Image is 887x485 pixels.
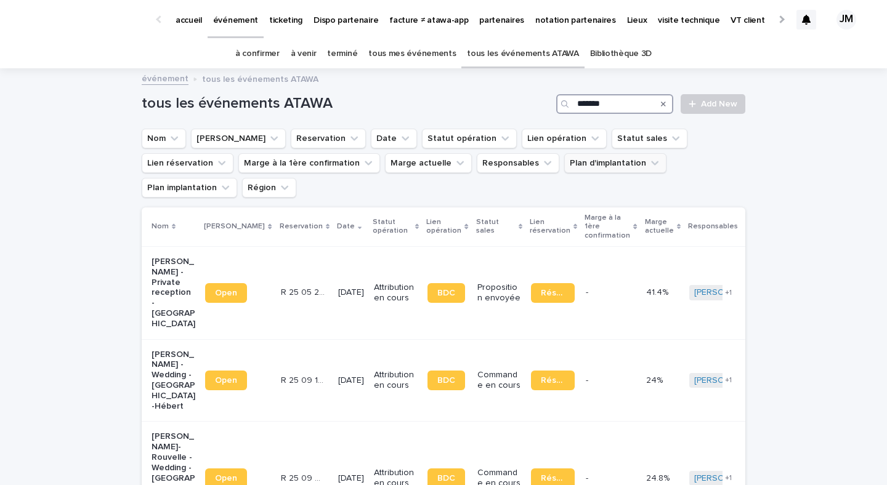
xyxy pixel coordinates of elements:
[477,283,521,303] p: Proposition envoyée
[281,471,327,484] p: R 25 09 849
[215,289,237,297] span: Open
[541,474,565,483] span: Réservation
[142,71,188,85] a: événement
[373,215,412,238] p: Statut opération
[426,215,461,238] p: Lien opération
[556,94,673,114] input: Search
[142,178,237,198] button: Plan implantation
[681,94,745,114] a: Add New
[725,475,732,482] span: + 1
[564,153,666,173] button: Plan d'implantation
[541,376,565,385] span: Réservation
[745,215,796,238] p: Plan d'implantation
[152,257,195,329] p: [PERSON_NAME] - Private reception - [GEOGRAPHIC_DATA]
[422,129,517,148] button: Statut opération
[152,350,195,412] p: [PERSON_NAME] - Wedding - [GEOGRAPHIC_DATA]-Hébert
[368,39,456,68] a: tous mes événements
[437,376,455,385] span: BDC
[541,289,565,297] span: Réservation
[338,287,364,298] p: [DATE]
[476,215,516,238] p: Statut sales
[215,376,237,385] span: Open
[25,7,144,32] img: Ls34BcGeRexTGTNfXpUC
[280,220,323,233] p: Reservation
[585,211,630,242] p: Marge à la 1ère confirmation
[467,39,578,68] a: tous les événements ATAWA
[215,474,237,483] span: Open
[191,129,286,148] button: Lien Stacker
[371,129,417,148] button: Date
[586,471,591,484] p: -
[205,371,247,390] a: Open
[646,373,665,386] p: 24%
[612,129,687,148] button: Statut sales
[242,178,296,198] button: Région
[586,285,591,298] p: -
[374,283,418,303] p: Attribution en cours
[701,100,737,108] span: Add New
[725,289,732,297] span: + 1
[427,283,465,303] a: BDC
[836,10,856,30] div: JM
[205,283,247,303] a: Open
[235,39,280,68] a: à confirmer
[590,39,652,68] a: Bibliothèque 3D
[694,375,761,386] a: [PERSON_NAME]
[437,474,455,483] span: BDC
[281,373,327,386] p: R 25 09 147
[281,285,327,298] p: R 25 05 263
[152,220,169,233] p: Nom
[477,153,559,173] button: Responsables
[531,371,575,390] a: Réservation
[531,283,575,303] a: Réservation
[238,153,380,173] button: Marge à la 1ère confirmation
[291,39,317,68] a: à venir
[327,39,357,68] a: terminé
[385,153,472,173] button: Marge actuelle
[142,95,551,113] h1: tous les événements ATAWA
[437,289,455,297] span: BDC
[646,285,671,298] p: 41.4%
[202,71,318,85] p: tous les événements ATAWA
[142,153,233,173] button: Lien réservation
[694,473,761,484] a: [PERSON_NAME]
[204,220,265,233] p: [PERSON_NAME]
[522,129,607,148] button: Lien opération
[694,287,761,298] a: [PERSON_NAME]
[337,220,355,233] p: Date
[374,370,418,391] p: Attribution en cours
[427,371,465,390] a: BDC
[688,220,738,233] p: Responsables
[291,129,366,148] button: Reservation
[586,373,591,386] p: -
[142,129,186,148] button: Nom
[477,370,521,391] p: Commande en cours
[725,377,732,384] span: + 1
[338,473,364,484] p: [DATE]
[530,215,570,238] p: Lien réservation
[646,471,672,484] p: 24.8%
[645,215,674,238] p: Marge actuelle
[338,375,364,386] p: [DATE]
